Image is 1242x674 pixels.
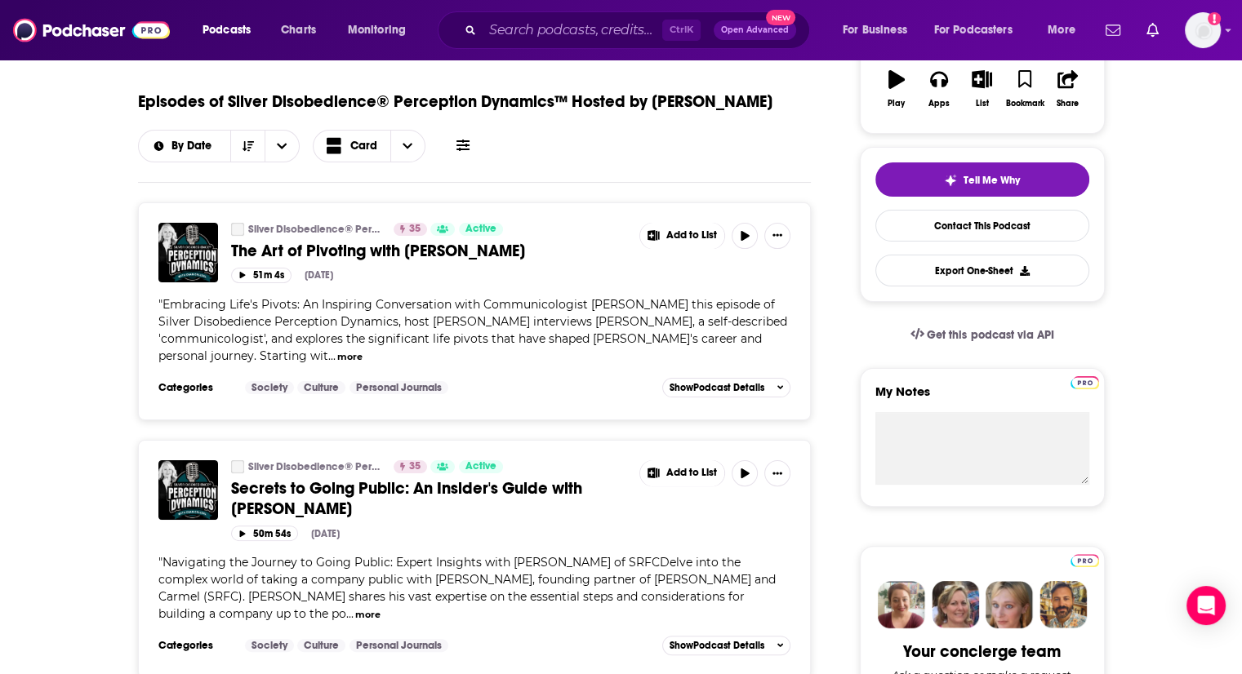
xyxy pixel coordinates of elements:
[231,268,292,283] button: 51m 4s
[875,384,1089,412] label: My Notes
[1186,586,1226,625] div: Open Intercom Messenger
[13,15,170,46] img: Podchaser - Follow, Share and Rate Podcasts
[459,223,503,236] a: Active
[878,581,925,628] img: Sydney Profile
[409,221,421,237] span: 35
[888,99,905,109] div: Play
[459,460,503,473] a: Active
[1046,60,1088,118] button: Share
[662,20,701,41] span: Ctrl K
[875,255,1089,286] button: Export One-Sheet
[231,478,582,519] span: Secrets to Going Public: An Insider's Guide with [PERSON_NAME]
[1039,581,1087,628] img: Jon Profile
[465,459,496,475] span: Active
[191,17,272,43] button: open menu
[764,460,790,486] button: Show More Button
[1140,16,1165,44] a: Show notifications dropdown
[231,241,525,261] span: The Art of Pivoting with [PERSON_NAME]
[897,315,1067,355] a: Get this podcast via API
[465,221,496,237] span: Active
[903,641,1061,662] div: Your concierge team
[1048,19,1075,42] span: More
[171,140,217,152] span: By Date
[670,382,764,393] span: Show Podcast Details
[158,297,787,363] span: "
[158,460,218,520] img: Secrets to Going Public: An Insider's Guide with Marc Ross
[986,581,1033,628] img: Jules Profile
[934,19,1013,42] span: For Podcasters
[976,99,989,109] div: List
[349,639,448,652] a: Personal Journals
[231,525,298,541] button: 50m 54s
[349,381,448,394] a: Personal Journals
[670,640,764,651] span: Show Podcast Details
[927,328,1053,342] span: Get this podcast via API
[158,381,232,394] h3: Categories
[764,223,790,249] button: Show More Button
[231,460,244,473] a: Silver Disobedience® Perception Dynamics™ Hosted by Dian Griesel
[666,229,717,242] span: Add to List
[1099,16,1127,44] a: Show notifications dropdown
[1071,376,1099,389] img: Podchaser Pro
[831,17,928,43] button: open menu
[394,460,427,473] a: 35
[297,381,345,394] a: Culture
[313,130,425,162] h2: Choose View
[640,460,725,486] button: Show More Button
[932,581,979,628] img: Barbara Profile
[1185,12,1221,48] img: User Profile
[1208,12,1221,25] svg: Add a profile image
[231,241,628,261] a: The Art of Pivoting with [PERSON_NAME]
[158,555,776,621] span: "
[666,467,717,479] span: Add to List
[714,20,796,40] button: Open AdvancedNew
[355,608,381,622] button: more
[662,636,791,655] button: ShowPodcast Details
[1071,554,1099,567] img: Podchaser Pro
[203,19,251,42] span: Podcasts
[265,131,299,162] button: open menu
[1071,552,1099,567] a: Pro website
[875,60,918,118] button: Play
[158,639,232,652] h3: Categories
[139,140,231,152] button: open menu
[483,17,662,43] input: Search podcasts, credits, & more...
[640,223,725,249] button: Show More Button
[348,19,406,42] span: Monitoring
[337,350,363,364] button: more
[928,99,950,109] div: Apps
[231,478,628,519] a: Secrets to Going Public: An Insider's Guide with [PERSON_NAME]
[297,639,345,652] a: Culture
[350,140,377,152] span: Card
[245,381,294,394] a: Society
[924,17,1036,43] button: open menu
[346,606,354,621] span: ...
[305,269,333,281] div: [DATE]
[248,223,383,236] a: Silver Disobedience® Perception Dynamics™ Hosted by [PERSON_NAME]
[281,19,316,42] span: Charts
[1005,99,1044,109] div: Bookmark
[918,60,960,118] button: Apps
[964,174,1020,187] span: Tell Me Why
[960,60,1003,118] button: List
[158,223,218,282] img: The Art of Pivoting with Ronni Burns
[453,11,826,49] div: Search podcasts, credits, & more...
[270,17,326,43] a: Charts
[1004,60,1046,118] button: Bookmark
[328,348,336,363] span: ...
[231,223,244,236] a: Silver Disobedience® Perception Dynamics™ Hosted by Dian Griesel
[1057,99,1079,109] div: Share
[843,19,907,42] span: For Business
[944,174,957,187] img: tell me why sparkle
[138,130,300,162] h2: Choose List sort
[245,639,294,652] a: Society
[138,91,772,112] h1: Episodes of Silver Disobedience® Perception Dynamics™ Hosted by [PERSON_NAME]
[230,131,265,162] button: Sort Direction
[158,555,776,621] span: Navigating the Journey to Going Public: Expert Insights with [PERSON_NAME] of SRFCDelve into the ...
[394,223,427,236] a: 35
[409,459,421,475] span: 35
[336,17,427,43] button: open menu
